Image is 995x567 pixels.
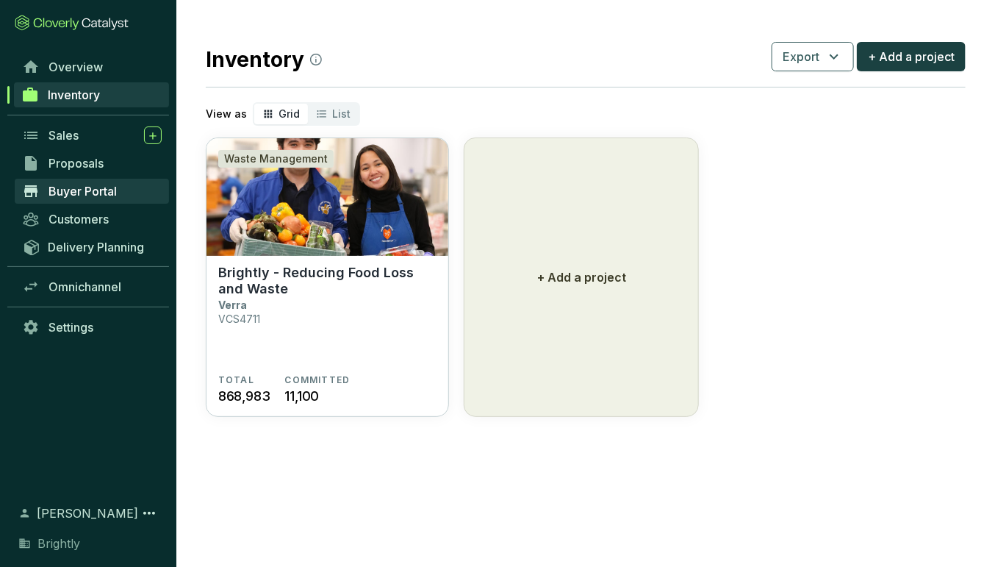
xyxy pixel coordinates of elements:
a: Brightly - Reducing Food Loss and Waste Waste ManagementBrightly - Reducing Food Loss and WasteVe... [206,138,449,417]
p: Brightly - Reducing Food Loss and Waste [218,265,437,297]
span: Overview [49,60,103,74]
span: Customers [49,212,109,227]
a: Delivery Planning [15,235,169,259]
span: Proposals [49,156,104,171]
p: + Add a project [537,268,626,286]
span: Grid [279,107,300,120]
span: Brightly [37,535,80,552]
div: Waste Management [218,150,334,168]
span: 11,100 [285,386,320,406]
button: + Add a project [857,42,966,71]
span: Sales [49,128,79,143]
span: Omnichannel [49,279,121,294]
span: Buyer Portal [49,184,117,199]
a: Sales [15,123,169,148]
p: Verra [218,299,247,311]
span: Settings [49,320,93,335]
h2: Inventory [206,44,322,75]
button: + Add a project [464,138,699,417]
button: Export [772,42,854,71]
span: TOTAL [218,374,254,386]
span: Export [783,48,819,65]
div: segmented control [253,102,360,126]
span: + Add a project [868,48,955,65]
img: Brightly - Reducing Food Loss and Waste [206,138,448,256]
span: COMMITTED [285,374,351,386]
a: Overview [15,54,169,79]
span: [PERSON_NAME] [37,504,138,522]
span: Inventory [48,88,100,102]
span: Delivery Planning [48,240,144,254]
a: Settings [15,315,169,340]
a: Buyer Portal [15,179,169,204]
a: Proposals [15,151,169,176]
a: Omnichannel [15,274,169,299]
span: 868,983 [218,386,270,406]
p: VCS4711 [218,313,260,325]
span: List [332,107,351,120]
a: Customers [15,207,169,232]
p: View as [206,107,247,121]
a: Inventory [14,82,169,107]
